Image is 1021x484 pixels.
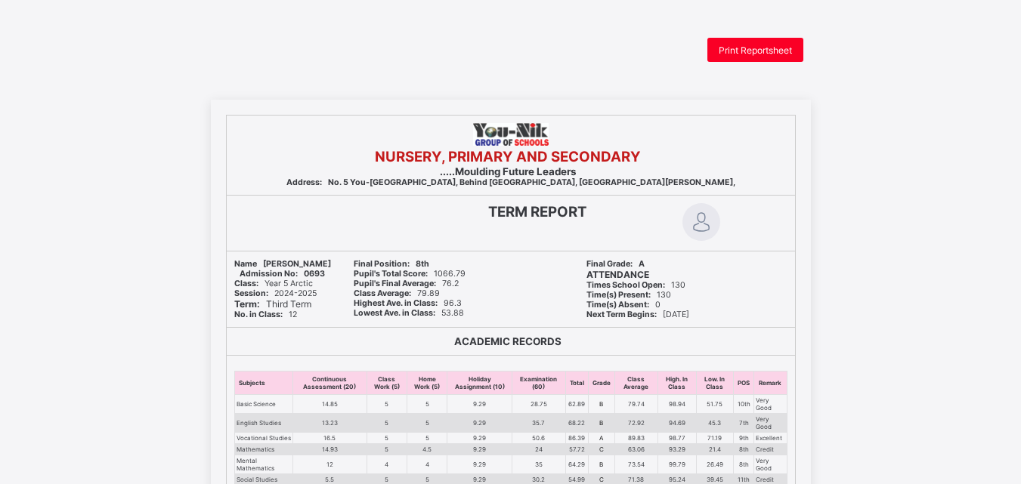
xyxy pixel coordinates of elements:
[696,444,734,455] td: 21.4
[234,279,313,288] span: Year 5 Arctic
[565,395,588,414] td: 62.89
[488,203,586,220] b: TERM REPORT
[754,444,787,455] td: Credit
[696,433,734,444] td: 71.19
[354,279,459,288] span: 76.2
[354,308,435,318] b: Lowest Ave. in Class:
[754,414,787,433] td: Very Good
[512,433,565,444] td: 50.6
[586,259,645,269] span: A
[588,395,614,414] td: B
[447,371,512,395] th: Holiday Assignment (10)
[375,148,641,165] b: NURSERY, PRIMARY AND SECONDARY
[588,371,614,395] th: Grade
[657,444,696,455] td: 93.29
[354,269,466,279] span: 1066.79
[234,455,292,474] td: Mental Mathematics
[657,414,696,433] td: 94.69
[734,444,754,455] td: 8th
[240,269,298,279] b: Admission No:
[440,165,576,177] b: .....Moulding Future Leaders
[234,414,292,433] td: English Studies
[234,298,311,310] span: Third Term
[407,414,447,433] td: 5
[565,371,588,395] th: Total
[234,433,292,444] td: Vocational Studies
[407,395,447,414] td: 5
[367,414,407,433] td: 5
[367,444,407,455] td: 5
[292,414,367,433] td: 13.23
[588,414,614,433] td: B
[565,444,588,455] td: 57.72
[734,455,754,474] td: 8th
[407,433,447,444] td: 5
[512,395,565,414] td: 28.75
[512,455,565,474] td: 35
[586,300,649,310] b: Time(s) Absent:
[734,414,754,433] td: 7th
[234,259,257,269] b: Name
[354,269,428,279] b: Pupil's Total Score:
[234,444,292,455] td: Mathematics
[734,371,754,395] th: POS
[234,288,317,298] span: 2024-2025
[447,414,512,433] td: 9.29
[292,371,367,395] th: Continuous Assessment (20)
[354,279,436,288] b: Pupil's Final Average:
[586,280,665,290] b: Times School Open:
[719,45,792,56] span: Print Reportsheet
[696,395,734,414] td: 51.75
[367,371,407,395] th: Class Work (5)
[447,444,512,455] td: 9.29
[407,455,447,474] td: 4
[588,444,614,455] td: C
[234,288,268,298] b: Session:
[734,395,754,414] td: 10th
[657,395,696,414] td: 98.94
[512,444,565,455] td: 24
[734,433,754,444] td: 9th
[588,455,614,474] td: B
[754,395,787,414] td: Very Good
[292,395,367,414] td: 14.85
[657,433,696,444] td: 98.77
[565,433,588,444] td: 86.39
[354,259,410,269] b: Final Position:
[354,298,462,308] span: 96.3
[367,433,407,444] td: 5
[614,444,657,455] td: 63.06
[754,455,787,474] td: Very Good
[586,300,661,310] span: 0
[565,455,588,474] td: 64.29
[354,288,440,298] span: 79.89
[512,414,565,433] td: 35.7
[234,298,260,310] b: Term:
[454,335,562,347] b: ACADEMIC RECORDS
[234,395,292,414] td: Basic Science
[586,290,651,300] b: Time(s) Present:
[407,444,447,455] td: 4.5
[614,371,657,395] th: Class Average
[586,290,671,300] span: 130
[354,298,438,308] b: Highest Ave. in Class:
[234,259,331,269] span: [PERSON_NAME]
[447,455,512,474] td: 9.29
[754,433,787,444] td: Excellent
[234,310,297,319] span: 12
[354,308,464,318] span: 53.88
[586,310,657,319] b: Next Term Begins:
[696,371,734,395] th: Low. In Class
[754,371,787,395] th: Remark
[234,279,258,288] b: Class:
[234,310,283,319] b: No. in Class:
[512,371,565,395] th: Examination (60)
[586,280,685,290] span: 130
[286,177,322,187] b: Address:
[447,433,512,444] td: 9.29
[586,310,689,319] span: [DATE]
[286,177,735,187] span: No. 5 You-[GEOGRAPHIC_DATA], Behind [GEOGRAPHIC_DATA], [GEOGRAPHIC_DATA][PERSON_NAME],
[657,455,696,474] td: 99.79
[407,371,447,395] th: Home Work (5)
[354,259,429,269] span: 8th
